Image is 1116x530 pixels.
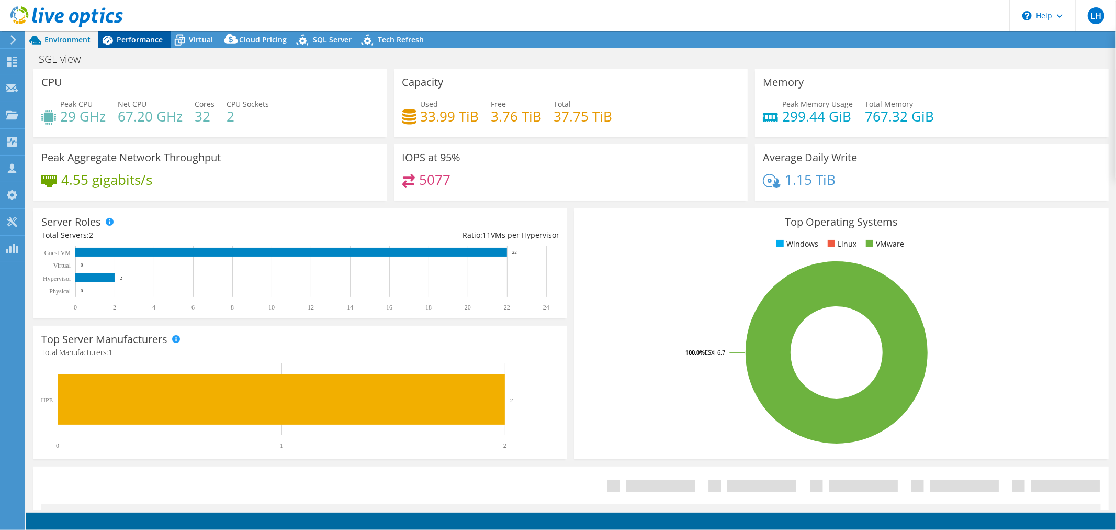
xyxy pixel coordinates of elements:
[1022,11,1032,20] svg: \n
[825,238,856,250] li: Linux
[543,304,549,311] text: 24
[491,99,506,109] span: Free
[239,35,287,45] span: Cloud Pricing
[268,304,275,311] text: 10
[782,111,853,122] h4: 299.44 GiB
[41,76,62,88] h3: CPU
[782,99,853,109] span: Peak Memory Usage
[510,397,513,403] text: 2
[44,35,91,45] span: Environment
[419,174,450,185] h4: 5077
[108,347,112,357] span: 1
[1088,7,1104,24] span: LH
[44,249,71,257] text: Guest VM
[227,99,269,109] span: CPU Sockets
[705,348,725,356] tspan: ESXi 6.7
[347,304,353,311] text: 14
[785,174,836,185] h4: 1.15 TiB
[81,262,83,268] text: 0
[402,152,461,163] h3: IOPS at 95%
[191,304,195,311] text: 6
[81,288,83,293] text: 0
[865,99,913,109] span: Total Memory
[41,152,221,163] h3: Peak Aggregate Network Throughput
[117,35,163,45] span: Performance
[313,35,352,45] span: SQL Server
[503,442,506,449] text: 2
[195,99,215,109] span: Cores
[118,99,146,109] span: Net CPU
[378,35,424,45] span: Tech Refresh
[41,347,559,358] h4: Total Manufacturers:
[582,216,1100,228] h3: Top Operating Systems
[421,99,438,109] span: Used
[280,442,283,449] text: 1
[504,304,510,311] text: 22
[43,275,71,282] text: Hypervisor
[554,111,613,122] h4: 37.75 TiB
[512,250,517,255] text: 22
[482,230,491,240] span: 11
[763,76,804,88] h3: Memory
[425,304,432,311] text: 18
[60,99,93,109] span: Peak CPU
[61,174,152,185] h4: 4.55 gigabits/s
[49,288,71,295] text: Physical
[41,216,101,228] h3: Server Roles
[74,304,77,311] text: 0
[763,152,857,163] h3: Average Daily Write
[386,304,392,311] text: 16
[41,229,300,241] div: Total Servers:
[774,238,818,250] li: Windows
[227,111,269,122] h4: 2
[465,304,471,311] text: 20
[421,111,479,122] h4: 33.99 TiB
[863,238,904,250] li: VMware
[554,99,571,109] span: Total
[308,304,314,311] text: 12
[152,304,155,311] text: 4
[113,304,116,311] text: 2
[865,111,934,122] h4: 767.32 GiB
[491,111,542,122] h4: 3.76 TiB
[53,262,71,269] text: Virtual
[89,230,93,240] span: 2
[41,334,167,345] h3: Top Server Manufacturers
[41,396,53,404] text: HPE
[56,442,59,449] text: 0
[118,111,183,122] h4: 67.20 GHz
[60,111,106,122] h4: 29 GHz
[231,304,234,311] text: 8
[120,275,122,281] text: 2
[189,35,213,45] span: Virtual
[402,76,444,88] h3: Capacity
[195,111,215,122] h4: 32
[685,348,705,356] tspan: 100.0%
[34,53,97,65] h1: SGL-view
[300,229,559,241] div: Ratio: VMs per Hypervisor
